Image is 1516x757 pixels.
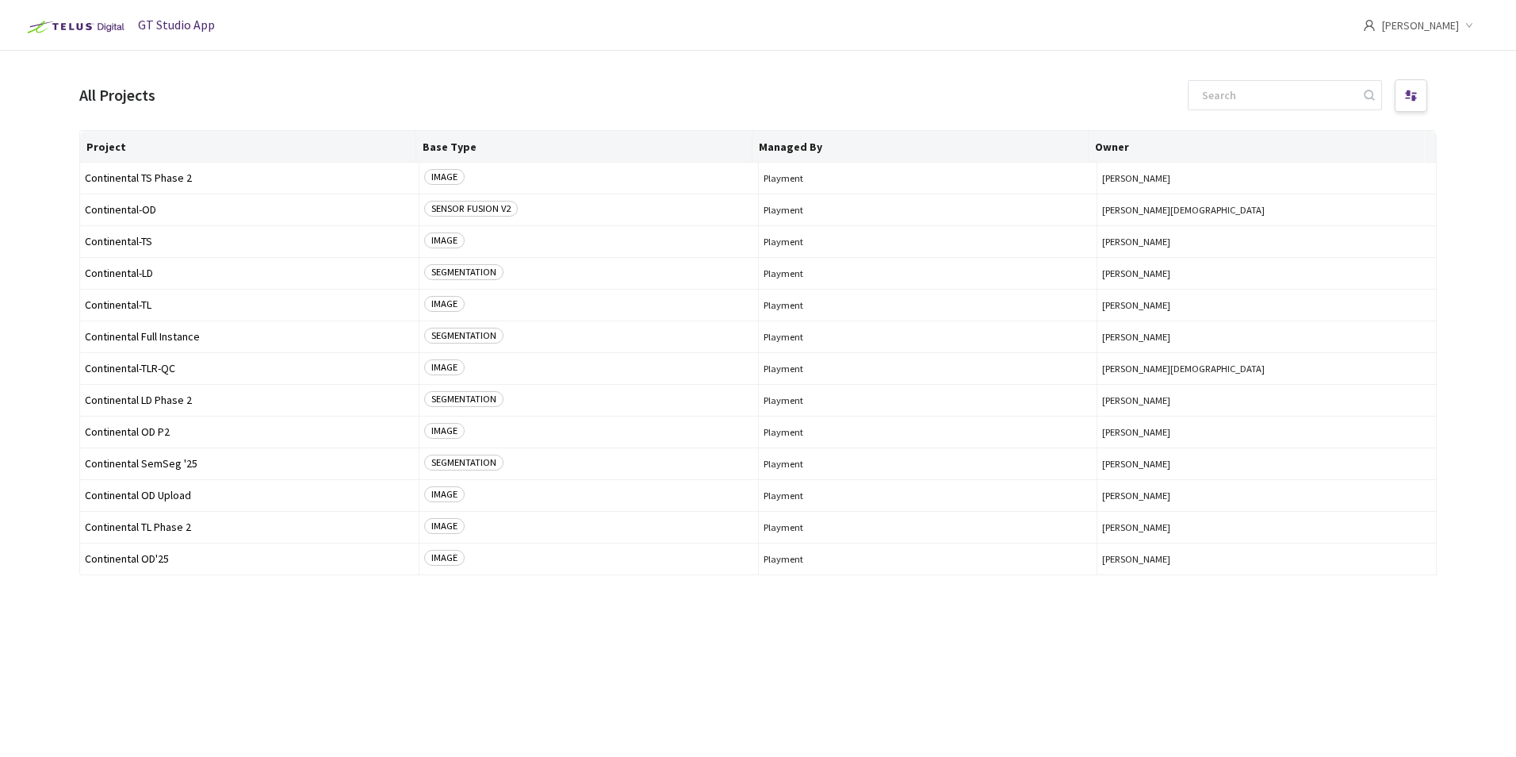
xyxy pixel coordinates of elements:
[424,264,503,280] span: SEGMENTATION
[424,518,465,534] span: IMAGE
[1102,267,1431,279] button: [PERSON_NAME]
[764,553,1093,565] span: Playment
[424,359,465,375] span: IMAGE
[764,331,1093,343] span: Playment
[764,521,1093,533] span: Playment
[1465,21,1473,29] span: down
[424,486,465,502] span: IMAGE
[85,521,414,533] span: Continental TL Phase 2
[1102,458,1431,470] button: [PERSON_NAME]
[85,236,414,248] span: Continental-TS
[424,296,465,312] span: IMAGE
[1102,331,1431,343] button: [PERSON_NAME]
[1102,521,1431,533] button: [PERSON_NAME]
[1102,299,1431,311] button: [PERSON_NAME]
[424,391,503,407] span: SEGMENTATION
[85,458,414,470] span: Continental SemSeg '25
[85,363,414,375] span: Continental-TLR-QC
[764,394,1093,406] span: Playment
[764,236,1093,248] span: Playment
[85,490,414,501] span: Continental OD Upload
[424,201,518,217] span: SENSOR FUSION V2
[764,363,1093,375] span: Playment
[1089,131,1425,163] th: Owner
[80,131,416,163] th: Project
[1102,394,1431,406] button: [PERSON_NAME]
[85,331,414,343] span: Continental Full Instance
[85,299,414,311] span: Continental-TL
[79,84,155,107] div: All Projects
[1102,363,1431,375] button: [PERSON_NAME][DEMOGRAPHIC_DATA]
[85,553,414,565] span: Continental OD'25
[424,550,465,566] span: IMAGE
[424,328,503,344] span: SEGMENTATION
[764,267,1093,279] span: Playment
[764,299,1093,311] span: Playment
[1102,172,1431,184] button: [PERSON_NAME]
[424,232,465,248] span: IMAGE
[424,455,503,471] span: SEGMENTATION
[1193,81,1361,110] input: Search
[416,131,752,163] th: Base Type
[1363,19,1376,32] span: user
[764,204,1093,216] span: Playment
[752,131,1089,163] th: Managed By
[764,490,1093,501] span: Playment
[85,204,414,216] span: Continental-OD
[1102,236,1431,248] button: [PERSON_NAME]
[85,172,414,184] span: Continental TS Phase 2
[424,169,465,185] span: IMAGE
[19,14,129,40] img: Telus
[764,458,1093,470] span: Playment
[1102,204,1431,216] button: [PERSON_NAME][DEMOGRAPHIC_DATA]
[1102,553,1431,565] button: [PERSON_NAME]
[764,172,1093,184] span: Playment
[1102,426,1431,438] button: [PERSON_NAME]
[138,17,215,33] span: GT Studio App
[424,423,465,439] span: IMAGE
[85,267,414,279] span: Continental-LD
[1102,490,1431,501] button: [PERSON_NAME]
[85,394,414,406] span: Continental LD Phase 2
[764,426,1093,438] span: Playment
[85,426,414,438] span: Continental OD P2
